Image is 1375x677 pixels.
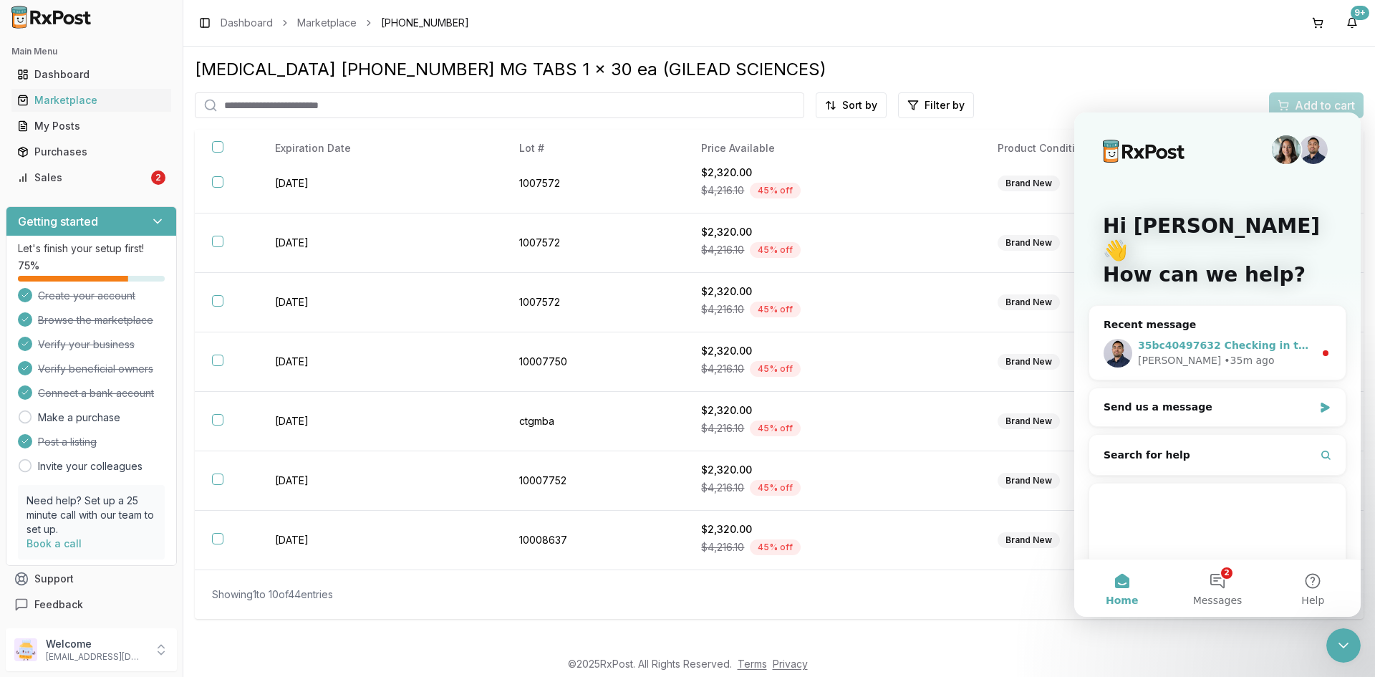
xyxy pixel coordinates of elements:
th: Product Condition [980,130,1256,168]
div: $2,320.00 [701,225,963,239]
div: • 35m ago [150,241,200,256]
div: Sales [17,171,148,185]
td: [DATE] [258,392,502,451]
div: Brand New [998,413,1060,429]
span: Home [32,483,64,493]
div: Marketplace [17,93,165,107]
a: Book a call [26,537,82,549]
span: 75 % [18,259,39,273]
span: $4,216.10 [701,243,744,257]
nav: breadcrumb [221,16,469,30]
p: [EMAIL_ADDRESS][DOMAIN_NAME] [46,651,145,663]
button: 9+ [1341,11,1364,34]
div: $2,320.00 [701,403,963,418]
td: [DATE] [258,511,502,570]
a: Marketplace [297,16,357,30]
div: $2,320.00 [701,463,963,477]
div: 45 % off [750,421,801,436]
button: Filter by [898,92,974,118]
span: $4,216.10 [701,302,744,317]
td: [DATE] [258,213,502,273]
span: $4,216.10 [701,362,744,376]
td: 1007572 [502,213,684,273]
div: $2,320.00 [701,165,963,180]
span: [PHONE_NUMBER] [381,16,469,30]
a: Dashboard [221,16,273,30]
div: My Posts [17,119,165,133]
span: Feedback [34,597,83,612]
p: Let's finish your setup first! [18,241,165,256]
span: Post a listing [38,435,97,449]
button: Feedback [6,592,177,618]
div: Purchases [17,145,165,159]
div: All services are online [29,417,257,432]
div: Brand New [998,294,1060,310]
button: Marketplace [6,89,177,112]
div: Send us a message [14,275,272,315]
a: Sales2 [11,165,171,191]
div: Dashboard [17,67,165,82]
div: 45 % off [750,480,801,496]
a: Terms [738,658,767,670]
div: [PERSON_NAME] [64,241,147,256]
span: Verify your business [38,337,135,352]
button: Search for help [21,328,266,357]
div: [MEDICAL_DATA] [PHONE_NUMBER] MG TABS 1 x 30 ea (GILEAD SCIENCES) [195,58,1364,81]
a: Purchases [11,139,171,165]
a: Invite your colleagues [38,459,143,474]
span: Verify beneficial owners [38,362,153,376]
iframe: Intercom live chat [1326,628,1361,663]
td: 10008637 [502,511,684,570]
td: 1007572 [502,154,684,213]
button: Dashboard [6,63,177,86]
img: User avatar [14,638,37,661]
button: Purchases [6,140,177,163]
div: 2 [151,171,165,185]
div: $2,320.00 [701,522,963,537]
button: Help [191,447,286,504]
div: 45 % off [750,302,801,317]
span: $4,216.10 [701,540,744,554]
th: Lot # [502,130,684,168]
td: [DATE] [258,451,502,511]
td: 1007572 [502,273,684,332]
button: Sales2 [6,166,177,189]
h2: Main Menu [11,46,171,57]
p: Need help? Set up a 25 minute call with our team to set up. [26,494,156,537]
button: Sort by [816,92,887,118]
div: 45 % off [750,361,801,377]
img: RxPost Logo [6,6,97,29]
a: Marketplace [11,87,171,113]
th: Price Available [684,130,980,168]
a: My Posts [11,113,171,139]
span: $4,216.10 [701,481,744,495]
span: Search for help [29,335,116,350]
span: Create your account [38,289,135,303]
button: Messages [95,447,190,504]
span: Sort by [842,98,877,112]
h3: Getting started [18,213,98,230]
span: $4,216.10 [701,421,744,436]
span: Browse the marketplace [38,313,153,327]
td: [DATE] [258,273,502,332]
div: Send us a message [29,287,239,302]
span: Connect a bank account [38,386,154,400]
div: 45 % off [750,539,801,555]
td: 10007750 [502,332,684,392]
div: 9+ [1351,6,1369,20]
iframe: Intercom live chat [1074,112,1361,617]
div: Brand New [998,532,1060,548]
a: Privacy [773,658,808,670]
a: Dashboard [11,62,171,87]
div: Brand New [998,235,1060,251]
div: Brand New [998,354,1060,370]
span: Filter by [925,98,965,112]
div: 45 % off [750,242,801,258]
